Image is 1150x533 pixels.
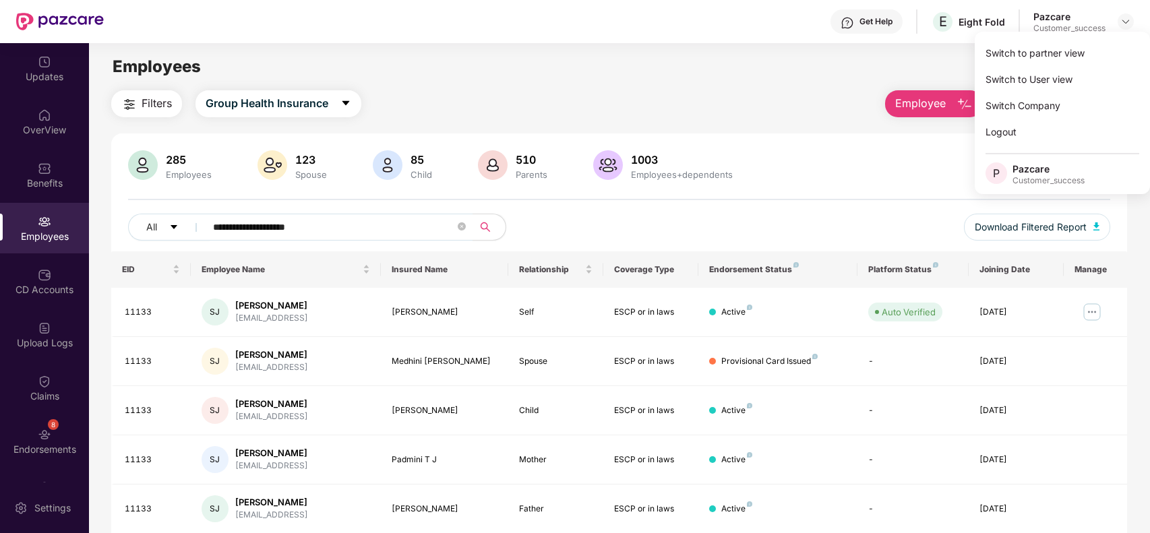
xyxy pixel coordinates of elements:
div: SJ [202,348,229,375]
div: 11133 [125,453,180,466]
div: 11133 [125,404,180,417]
img: svg+xml;base64,PHN2ZyB4bWxucz0iaHR0cDovL3d3dy53My5vcmcvMjAwMC9zdmciIHhtbG5zOnhsaW5rPSJodHRwOi8vd3... [373,150,402,180]
div: Active [721,306,752,319]
td: - [857,386,969,435]
div: SJ [202,446,229,473]
div: Switch to partner view [975,40,1150,66]
div: ESCP or in laws [614,306,688,319]
div: ESCP or in laws [614,503,688,515]
img: svg+xml;base64,PHN2ZyB4bWxucz0iaHR0cDovL3d3dy53My5vcmcvMjAwMC9zdmciIHdpZHRoPSI4IiBoZWlnaHQ9IjgiIH... [747,452,752,458]
img: svg+xml;base64,PHN2ZyB4bWxucz0iaHR0cDovL3d3dy53My5vcmcvMjAwMC9zdmciIHdpZHRoPSI4IiBoZWlnaHQ9IjgiIH... [747,403,752,408]
div: [EMAIL_ADDRESS] [235,509,308,522]
span: All [146,220,157,234]
button: Group Health Insurancecaret-down [195,90,361,117]
div: [DATE] [979,404,1053,417]
div: [PERSON_NAME] [392,503,497,515]
div: Spouse [293,169,330,180]
span: Group Health Insurance [206,95,328,112]
button: Download Filtered Report [964,214,1111,241]
div: Logout [975,119,1150,145]
span: Employees [113,57,201,76]
div: Switch Company [975,92,1150,119]
div: [PERSON_NAME] [235,398,308,410]
div: 11133 [125,355,180,368]
div: 510 [513,153,550,166]
div: 11133 [125,306,180,319]
img: svg+xml;base64,PHN2ZyB4bWxucz0iaHR0cDovL3d3dy53My5vcmcvMjAwMC9zdmciIHhtbG5zOnhsaW5rPSJodHRwOi8vd3... [258,150,287,180]
th: Coverage Type [603,251,698,288]
button: Employee [885,90,983,117]
div: Medhini [PERSON_NAME] [392,355,497,368]
img: svg+xml;base64,PHN2ZyBpZD0iQmVuZWZpdHMiIHhtbG5zPSJodHRwOi8vd3d3LnczLm9yZy8yMDAwL3N2ZyIgd2lkdGg9Ij... [38,162,51,175]
div: [PERSON_NAME] [392,306,497,319]
div: Parents [513,169,550,180]
img: svg+xml;base64,PHN2ZyBpZD0iSGVscC0zMngzMiIgeG1sbnM9Imh0dHA6Ly93d3cudzMub3JnLzIwMDAvc3ZnIiB3aWR0aD... [841,16,854,30]
span: E [939,13,947,30]
span: Download Filtered Report [975,220,1087,234]
div: [EMAIL_ADDRESS] [235,312,308,325]
div: ESCP or in laws [614,355,688,368]
div: Get Help [859,16,892,27]
img: svg+xml;base64,PHN2ZyB4bWxucz0iaHR0cDovL3d3dy53My5vcmcvMjAwMC9zdmciIHdpZHRoPSI4IiBoZWlnaHQ9IjgiIH... [747,501,752,507]
div: Pazcare [1033,10,1106,23]
span: Relationship [519,264,582,275]
span: P [993,165,1000,181]
img: svg+xml;base64,PHN2ZyBpZD0iTXlfT3JkZXJzIiBkYXRhLW5hbWU9Ik15IE9yZGVycyIgeG1sbnM9Imh0dHA6Ly93d3cudz... [38,481,51,495]
img: svg+xml;base64,PHN2ZyBpZD0iQ0RfQWNjb3VudHMiIGRhdGEtbmFtZT0iQ0QgQWNjb3VudHMiIHhtbG5zPSJodHRwOi8vd3... [38,268,51,282]
div: [DATE] [979,306,1053,319]
td: - [857,435,969,484]
span: search [473,222,499,232]
img: svg+xml;base64,PHN2ZyB4bWxucz0iaHR0cDovL3d3dy53My5vcmcvMjAwMC9zdmciIHdpZHRoPSI4IiBoZWlnaHQ9IjgiIH... [747,305,752,310]
img: svg+xml;base64,PHN2ZyB4bWxucz0iaHR0cDovL3d3dy53My5vcmcvMjAwMC9zdmciIHdpZHRoPSIyNCIgaGVpZ2h0PSIyNC... [121,96,138,113]
img: svg+xml;base64,PHN2ZyBpZD0iVXBkYXRlZCIgeG1sbnM9Imh0dHA6Ly93d3cudzMub3JnLzIwMDAvc3ZnIiB3aWR0aD0iMj... [38,55,51,69]
div: Endorsement Status [709,264,847,275]
th: Joining Date [969,251,1064,288]
span: close-circle [458,221,466,234]
span: Employee [895,95,946,112]
div: ESCP or in laws [614,453,688,466]
img: svg+xml;base64,PHN2ZyB4bWxucz0iaHR0cDovL3d3dy53My5vcmcvMjAwMC9zdmciIHhtbG5zOnhsaW5rPSJodHRwOi8vd3... [1093,222,1100,230]
div: Eight Fold [959,15,1005,28]
div: Employees [163,169,214,180]
div: Active [721,503,752,515]
img: svg+xml;base64,PHN2ZyBpZD0iQ2xhaW0iIHhtbG5zPSJodHRwOi8vd3d3LnczLm9yZy8yMDAwL3N2ZyIgd2lkdGg9IjIwIi... [38,375,51,388]
img: svg+xml;base64,PHN2ZyBpZD0iVXBsb2FkX0xvZ3MiIGRhdGEtbmFtZT0iVXBsb2FkIExvZ3MiIHhtbG5zPSJodHRwOi8vd3... [38,321,51,335]
img: svg+xml;base64,PHN2ZyB4bWxucz0iaHR0cDovL3d3dy53My5vcmcvMjAwMC9zdmciIHhtbG5zOnhsaW5rPSJodHRwOi8vd3... [957,96,973,113]
div: Padmini T J [392,453,497,466]
div: ESCP or in laws [614,404,688,417]
div: SJ [202,299,229,325]
th: EID [111,251,191,288]
div: Employees+dependents [628,169,735,180]
img: svg+xml;base64,PHN2ZyBpZD0iRW1wbG95ZWVzIiB4bWxucz0iaHR0cDovL3d3dy53My5vcmcvMjAwMC9zdmciIHdpZHRoPS... [38,215,51,228]
button: Allcaret-down [128,214,210,241]
div: Settings [30,501,75,515]
div: 8 [48,419,59,430]
div: [PERSON_NAME] [235,496,308,509]
div: Active [721,453,752,466]
div: [EMAIL_ADDRESS] [235,410,308,423]
img: svg+xml;base64,PHN2ZyB4bWxucz0iaHR0cDovL3d3dy53My5vcmcvMjAwMC9zdmciIHdpZHRoPSI4IiBoZWlnaHQ9IjgiIH... [933,262,938,268]
div: Provisional Card Issued [721,355,818,368]
div: Auto Verified [882,305,936,319]
div: 85 [408,153,435,166]
span: caret-down [169,222,179,233]
img: svg+xml;base64,PHN2ZyB4bWxucz0iaHR0cDovL3d3dy53My5vcmcvMjAwMC9zdmciIHdpZHRoPSI4IiBoZWlnaHQ9IjgiIH... [812,354,818,359]
img: New Pazcare Logo [16,13,104,30]
img: svg+xml;base64,PHN2ZyB4bWxucz0iaHR0cDovL3d3dy53My5vcmcvMjAwMC9zdmciIHhtbG5zOnhsaW5rPSJodHRwOi8vd3... [593,150,623,180]
span: Filters [142,95,172,112]
td: - [857,337,969,386]
div: [PERSON_NAME] [235,299,308,312]
div: SJ [202,397,229,424]
div: [DATE] [979,453,1053,466]
button: search [473,214,506,241]
img: manageButton [1081,301,1103,323]
div: [EMAIL_ADDRESS] [235,361,308,374]
span: close-circle [458,222,466,230]
span: EID [122,264,170,275]
img: svg+xml;base64,PHN2ZyB4bWxucz0iaHR0cDovL3d3dy53My5vcmcvMjAwMC9zdmciIHhtbG5zOnhsaW5rPSJodHRwOi8vd3... [128,150,158,180]
div: Platform Status [868,264,958,275]
span: Employee Name [202,264,361,275]
button: Filters [111,90,182,117]
div: Child [519,404,593,417]
div: [DATE] [979,355,1053,368]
